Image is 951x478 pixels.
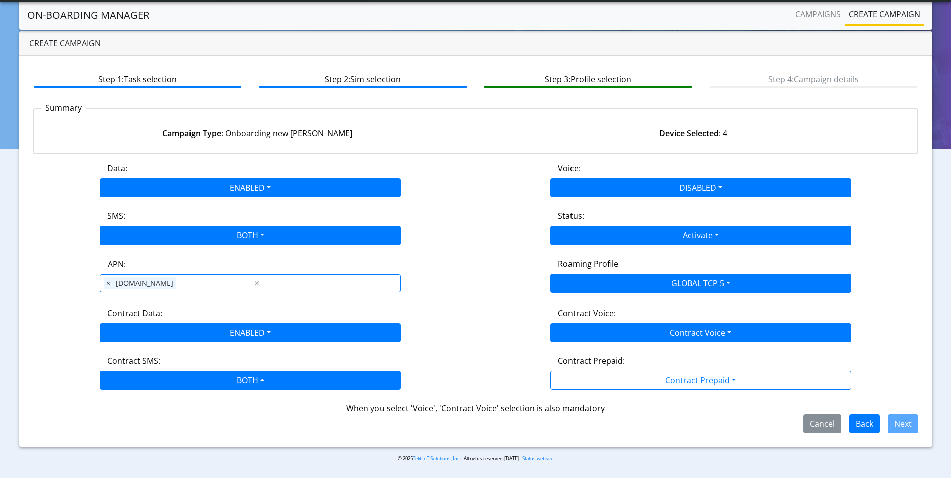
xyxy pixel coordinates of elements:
label: Status: [558,210,584,222]
label: Contract Voice: [558,307,616,319]
button: ENABLED [100,178,401,197]
a: Create campaign [845,4,924,24]
button: Contract Voice [550,323,851,342]
button: Contract Prepaid [550,371,851,390]
button: GLOBAL TCP 5 [550,274,851,293]
btn: Step 4: Campaign details [710,69,917,88]
label: Contract Data: [107,307,162,319]
a: Status website [522,455,553,462]
strong: Campaign Type [162,128,221,139]
a: Telit IoT Solutions, Inc. [413,455,461,462]
button: Next [888,414,918,433]
label: Data: [107,162,127,174]
div: Create campaign [19,31,932,56]
button: BOTH [100,226,401,245]
button: DISABLED [550,178,851,197]
button: Cancel [803,414,841,433]
button: BOTH [100,371,401,390]
span: × [104,277,113,289]
p: © 2025 . All rights reserved.[DATE] | [245,455,706,462]
div: : 4 [476,127,912,139]
label: Contract SMS: [107,355,160,367]
a: On-Boarding Manager [27,5,149,25]
div: : Onboarding new [PERSON_NAME] [40,127,476,139]
label: SMS: [107,210,125,222]
span: [DOMAIN_NAME] [113,277,176,289]
span: Clear all [253,277,261,289]
btn: Step 1: Task selection [34,69,241,88]
div: When you select 'Voice', 'Contract Voice' selection is also mandatory [33,402,919,414]
p: Summary [41,102,86,114]
button: ENABLED [100,323,401,342]
strong: Device Selected [659,128,719,139]
button: Back [849,414,880,433]
label: Contract Prepaid: [558,355,625,367]
button: Activate [550,226,851,245]
a: Campaigns [791,4,845,24]
label: APN: [108,258,126,270]
btn: Step 2: Sim selection [259,69,466,88]
label: Roaming Profile [558,258,618,270]
btn: Step 3: Profile selection [484,69,691,88]
label: Voice: [558,162,581,174]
